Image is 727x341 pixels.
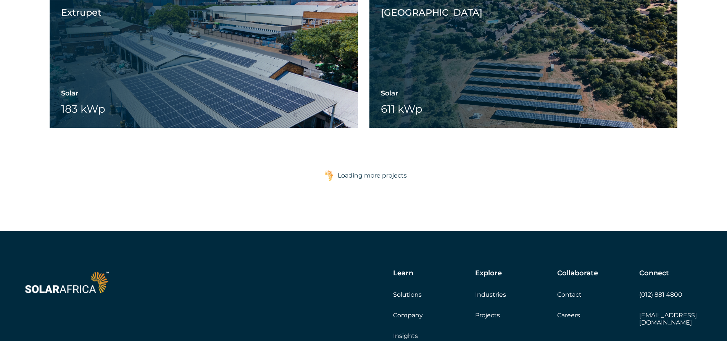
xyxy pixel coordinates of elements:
[338,168,407,183] div: Loading more projects
[393,291,422,298] a: Solutions
[475,291,506,298] a: Industries
[557,269,598,278] h5: Collaborate
[393,269,413,278] h5: Learn
[639,291,682,298] a: (012) 881 4800
[393,332,418,339] a: Insights
[557,291,582,298] a: Contact
[324,170,334,181] img: Africa.png
[475,269,502,278] h5: Explore
[639,269,669,278] h5: Connect
[557,312,580,319] a: Careers
[639,312,697,326] a: [EMAIL_ADDRESS][DOMAIN_NAME]
[393,312,423,319] a: Company
[475,312,500,319] a: Projects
